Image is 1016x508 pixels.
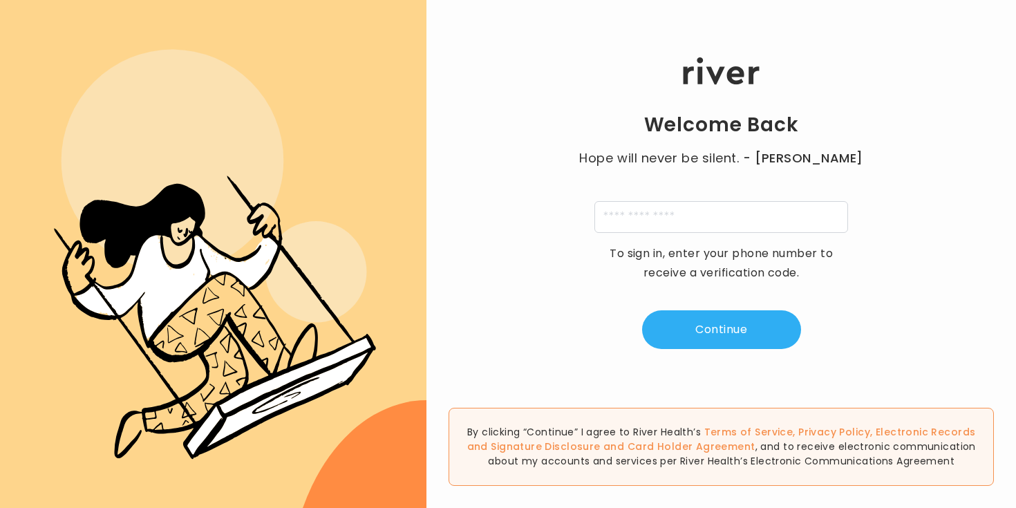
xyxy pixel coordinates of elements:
[467,425,976,453] a: Electronic Records and Signature Disclosure
[449,408,994,486] div: By clicking “Continue” I agree to River Health’s
[628,440,755,453] a: Card Holder Agreement
[601,244,843,283] p: To sign in, enter your phone number to receive a verification code.
[467,425,976,453] span: , , and
[488,440,975,468] span: , and to receive electronic communication about my accounts and services per River Health’s Elect...
[798,425,870,439] a: Privacy Policy
[704,425,793,439] a: Terms of Service
[642,310,801,349] button: Continue
[743,149,863,168] span: - [PERSON_NAME]
[566,149,877,168] p: Hope will never be silent.
[644,113,799,138] h1: Welcome Back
